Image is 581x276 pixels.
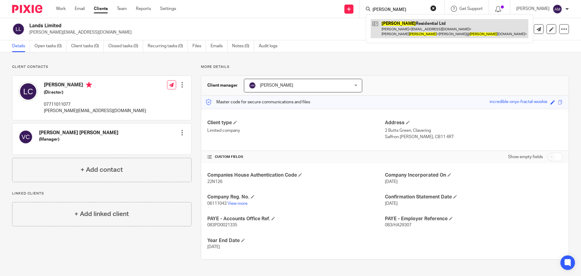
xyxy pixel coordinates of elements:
[18,130,33,144] img: svg%3E
[516,6,550,12] p: [PERSON_NAME]
[385,172,563,178] h4: Company Incorporated On
[206,99,310,105] p: Master code for secure communications and files
[430,5,436,11] button: Clear
[74,209,129,219] h4: + Add linked client
[228,201,248,206] a: View more
[108,40,143,52] a: Closed tasks (0)
[207,128,385,134] p: Limited company
[207,172,385,178] h4: Companies House Authentication Code
[207,223,237,227] span: 083PD0021335
[553,4,562,14] img: svg%3E
[71,40,104,52] a: Client tasks (0)
[136,6,151,12] a: Reports
[232,40,254,52] a: Notes (0)
[207,216,385,222] h4: PAYE - Accounts Office Ref.
[385,134,563,140] p: Saffron [PERSON_NAME], CB11 4RT
[18,82,38,101] img: svg%3E
[94,6,108,12] a: Clients
[39,136,118,142] h5: (Manager)
[75,6,85,12] a: Email
[385,194,563,200] h4: Confirmation Statement Date
[459,7,483,11] span: Get Support
[12,40,30,52] a: Details
[44,108,146,114] p: [PERSON_NAME][EMAIL_ADDRESS][DOMAIN_NAME]
[86,82,92,88] i: Primary
[56,6,66,12] a: Work
[211,40,228,52] a: Emails
[160,6,176,12] a: Settings
[44,82,146,89] h4: [PERSON_NAME]
[207,201,227,206] span: 06111043
[44,89,146,95] h5: (Director)
[260,83,293,88] span: [PERSON_NAME]
[80,165,123,175] h4: + Add contact
[201,65,569,69] p: More details
[207,245,220,249] span: [DATE]
[385,223,412,227] span: 083/HA29307
[117,6,127,12] a: Team
[39,130,118,136] h4: [PERSON_NAME] [PERSON_NAME]
[207,180,222,184] span: 22N126
[34,40,67,52] a: Open tasks (0)
[12,191,192,196] p: Linked clients
[207,82,238,88] h3: Client manager
[29,29,487,35] p: [PERSON_NAME][EMAIL_ADDRESS][DOMAIN_NAME]
[12,23,25,35] img: svg%3E
[207,155,385,159] h4: CUSTOM FIELDS
[148,40,188,52] a: Recurring tasks (0)
[44,101,146,108] p: 07711011077
[12,5,42,13] img: Pixie
[249,82,256,89] img: svg%3E
[372,7,426,13] input: Search
[12,65,192,69] p: Client contacts
[259,40,282,52] a: Audit logs
[207,238,385,244] h4: Year End Date
[29,23,395,29] h2: Lands Limited
[385,120,563,126] h4: Address
[385,128,563,134] p: 2 Butts Green, Clavering
[385,216,563,222] h4: PAYE - Employer Reference
[385,201,398,206] span: [DATE]
[508,154,543,160] label: Show empty fields
[207,120,385,126] h4: Client type
[207,194,385,200] h4: Company Reg. No.
[192,40,206,52] a: Files
[385,180,398,184] span: [DATE]
[490,99,547,106] div: incredible-onyx-fractal-wookie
